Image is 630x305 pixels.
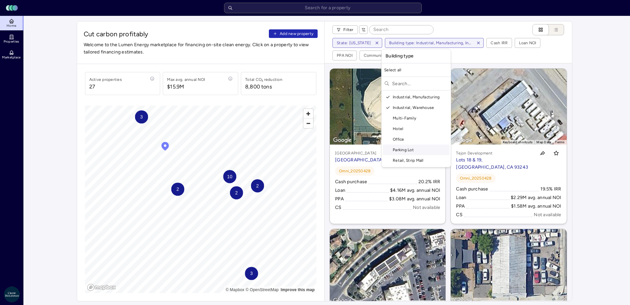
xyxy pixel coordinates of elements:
div: Select all [382,65,451,75]
div: Industrial, Warehouse [383,102,449,113]
a: Map feedback [281,288,315,292]
input: Search... [392,78,448,89]
div: Suggestions [382,92,451,166]
button: Zoom in [303,109,313,119]
a: Mapbox [226,288,244,292]
div: Industrial, Manufacturing [383,92,449,102]
button: Zoom out [303,119,313,128]
div: Office [383,134,449,145]
div: Building type [383,51,449,62]
a: OpenStreetMap [245,288,279,292]
div: Hotel [383,123,449,134]
span: Zoom out [303,119,313,128]
div: Retail, Strip Mall [383,155,449,166]
div: Multi-Family [383,113,449,123]
div: Parking Lot [383,145,449,155]
a: Mapbox logo [87,284,116,291]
